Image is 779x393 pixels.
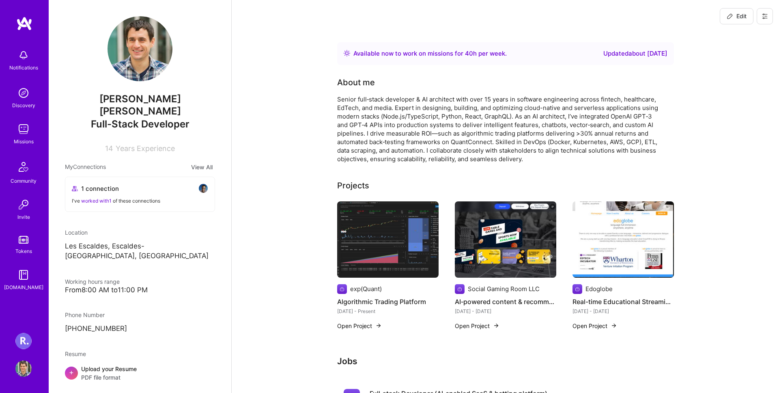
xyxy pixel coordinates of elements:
img: User Avatar [15,361,32,377]
span: 1 connection [81,184,119,193]
span: Working hours range [65,278,120,285]
div: Location [65,228,215,237]
div: Missions [14,137,34,146]
img: Community [14,157,33,177]
img: AI‑powered content & recommendation SaaS [455,201,556,278]
h4: Real-time Educational Streaming Platform [572,296,674,307]
img: Company logo [455,284,465,294]
span: [PERSON_NAME] [PERSON_NAME] [65,93,215,117]
img: discovery [15,85,32,101]
div: Senior full‑stack developer & AI architect with over 15 years in software engineering across fint... [337,95,662,163]
h4: Algorithmic Trading Platform [337,296,439,307]
span: + [69,368,74,376]
button: Open Project [337,322,382,330]
img: logo [16,16,32,31]
img: avatar [198,184,208,193]
p: [PHONE_NUMBER] [65,324,215,334]
div: From 8:00 AM to 11:00 PM [65,286,215,294]
div: +Upload your ResumePDF file format [65,365,215,382]
span: Full-Stack Developer [91,118,189,130]
span: Years Experience [116,144,175,153]
img: teamwork [15,121,32,137]
span: 14 [105,144,113,153]
i: icon Collaborator [72,186,78,192]
div: Projects [337,179,369,192]
div: Invite [17,213,30,221]
img: Invite [15,196,32,213]
div: Available now to work on missions for h per week . [353,49,507,58]
span: 40 [465,50,473,57]
img: bell [15,47,32,63]
img: guide book [15,267,32,283]
span: Phone Number [65,311,105,318]
div: Updated about [DATE] [603,49,667,58]
a: Roger Healthcare: Team for Clinical Intake Platform [13,333,34,349]
a: User Avatar [13,361,34,377]
img: Company logo [572,284,582,294]
span: Edit [727,12,747,20]
div: Edoglobe [585,285,613,293]
div: Community [11,177,37,185]
img: arrow-right [493,322,499,329]
div: [DATE] - [DATE] [572,307,674,315]
span: Resume [65,350,86,357]
img: Availability [344,50,350,56]
button: View All [189,162,215,172]
div: [DOMAIN_NAME] [4,283,43,292]
span: worked with 1 [81,198,112,204]
button: Open Project [572,322,617,330]
div: Tokens [15,247,32,255]
div: [DATE] - [DATE] [455,307,556,315]
img: arrow-right [375,322,382,329]
span: My Connections [65,162,106,172]
img: arrow-right [611,322,617,329]
img: Real-time Educational Streaming Platform [572,201,674,278]
p: Les Escaldes, Escaldes-[GEOGRAPHIC_DATA], [GEOGRAPHIC_DATA] [65,242,215,261]
img: Algorithmic Trading Platform [337,201,439,278]
button: Edit [720,8,753,24]
div: About me [337,76,375,89]
h3: Jobs [337,356,674,366]
div: I've of these connections [72,196,208,205]
img: Roger Healthcare: Team for Clinical Intake Platform [15,333,32,349]
div: [DATE] - Present [337,307,439,315]
button: 1 connectionavatarI've worked with1 of these connections [65,177,215,212]
span: PDF file format [81,373,137,382]
div: Discovery [12,101,35,110]
button: Open Project [455,322,499,330]
div: Upload your Resume [81,365,137,382]
div: Social Gaming Room LLC [468,285,540,293]
img: Company logo [337,284,347,294]
h4: AI‑powered content & recommendation SaaS [455,296,556,307]
img: tokens [19,236,28,244]
div: Notifications [9,63,38,72]
img: User Avatar [108,16,172,81]
div: exp(Quant) [350,285,382,293]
